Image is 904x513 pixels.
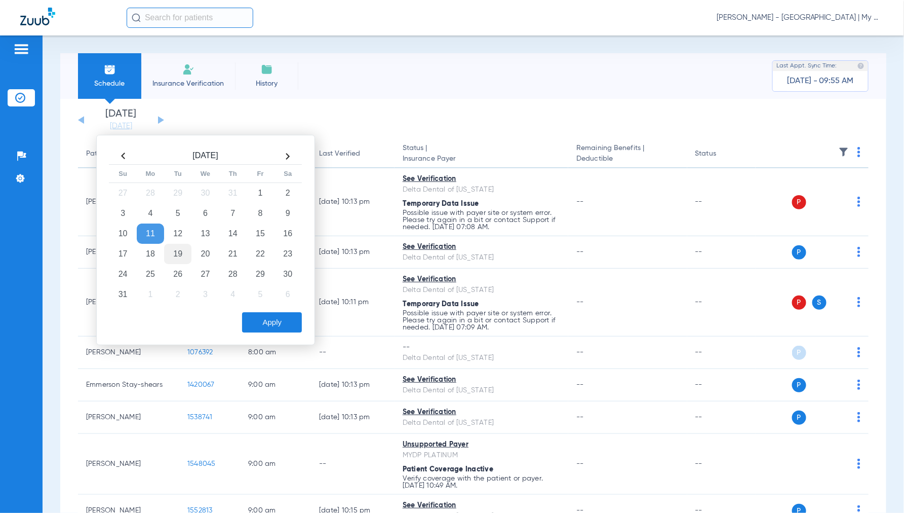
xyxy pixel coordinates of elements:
[240,401,311,434] td: 9:00 AM
[835,459,845,469] img: x.svg
[403,418,560,428] div: Delta Dental of [US_STATE]
[839,147,849,157] img: filter.svg
[242,312,302,333] button: Apply
[717,13,884,23] span: [PERSON_NAME] - [GEOGRAPHIC_DATA] | My Community Dental Centers
[78,369,179,401] td: Emmerson Stay-shears
[319,149,360,159] div: Last Verified
[857,297,860,307] img: group-dot-blue.svg
[137,148,274,165] th: [DATE]
[403,310,560,331] p: Possible issue with payer site or system error. Please try again in a bit or contact Support if n...
[776,61,837,71] span: Last Appt. Sync Time:
[403,174,560,185] div: See Verification
[311,236,395,269] td: [DATE] 10:13 PM
[403,285,560,296] div: Delta Dental of [US_STATE]
[243,79,291,89] span: History
[403,407,560,418] div: See Verification
[403,475,560,489] p: Verify coverage with the patient or payer. [DATE] 10:49 AM.
[792,245,806,260] span: P
[311,337,395,369] td: --
[78,434,179,495] td: [PERSON_NAME]
[576,248,584,255] span: --
[395,140,568,168] th: Status |
[319,149,386,159] div: Last Verified
[857,147,860,157] img: group-dot-blue.svg
[687,401,756,434] td: --
[835,297,845,307] img: x.svg
[182,63,194,76] img: Manual Insurance Verification
[835,197,845,207] img: x.svg
[403,242,560,252] div: See Verification
[127,8,253,28] input: Search for patients
[403,209,560,231] p: Possible issue with payer site or system error. Please try again in a bit or contact Support if n...
[857,380,860,390] img: group-dot-blue.svg
[576,299,584,306] span: --
[311,269,395,337] td: [DATE] 10:11 PM
[403,353,560,363] div: Delta Dental of [US_STATE]
[857,247,860,257] img: group-dot-blue.svg
[403,154,560,164] span: Insurance Payer
[687,434,756,495] td: --
[187,460,216,467] span: 1548045
[187,381,215,388] span: 1420067
[403,301,479,308] span: Temporary Data Issue
[687,337,756,369] td: --
[576,198,584,205] span: --
[792,195,806,209] span: P
[91,121,151,131] a: [DATE]
[403,385,560,396] div: Delta Dental of [US_STATE]
[86,149,131,159] div: Patient Name
[311,168,395,236] td: [DATE] 10:13 PM
[86,149,171,159] div: Patient Name
[240,337,311,369] td: 8:00 AM
[403,375,560,385] div: See Verification
[576,414,584,421] span: --
[857,459,860,469] img: group-dot-blue.svg
[311,434,395,495] td: --
[403,466,493,473] span: Patient Coverage Inactive
[835,247,845,257] img: x.svg
[78,337,179,369] td: [PERSON_NAME]
[187,414,213,421] span: 1538741
[20,8,55,25] img: Zuub Logo
[403,274,560,285] div: See Verification
[104,63,116,76] img: Schedule
[78,401,179,434] td: [PERSON_NAME]
[787,76,854,86] span: [DATE] - 09:55 AM
[687,236,756,269] td: --
[240,369,311,401] td: 9:00 AM
[403,500,560,511] div: See Verification
[687,168,756,236] td: --
[403,200,479,207] span: Temporary Data Issue
[857,347,860,357] img: group-dot-blue.svg
[261,63,273,76] img: History
[792,411,806,425] span: P
[687,269,756,337] td: --
[311,369,395,401] td: [DATE] 10:13 PM
[403,185,560,195] div: Delta Dental of [US_STATE]
[835,380,845,390] img: x.svg
[91,109,151,131] li: [DATE]
[86,79,134,89] span: Schedule
[835,412,845,422] img: x.svg
[240,434,311,495] td: 9:00 AM
[857,197,860,207] img: group-dot-blue.svg
[311,401,395,434] td: [DATE] 10:13 PM
[853,464,904,513] iframe: Chat Widget
[576,154,679,164] span: Deductible
[792,296,806,310] span: P
[149,79,227,89] span: Insurance Verification
[187,349,213,356] span: 1076392
[403,342,560,353] div: --
[132,13,141,22] img: Search Icon
[835,347,845,357] img: x.svg
[792,378,806,392] span: P
[403,439,560,450] div: Unsupported Payer
[403,450,560,461] div: MYDP PLATINUM
[403,252,560,263] div: Delta Dental of [US_STATE]
[687,140,756,168] th: Status
[576,349,584,356] span: --
[576,460,584,467] span: --
[792,346,806,360] span: P
[576,381,584,388] span: --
